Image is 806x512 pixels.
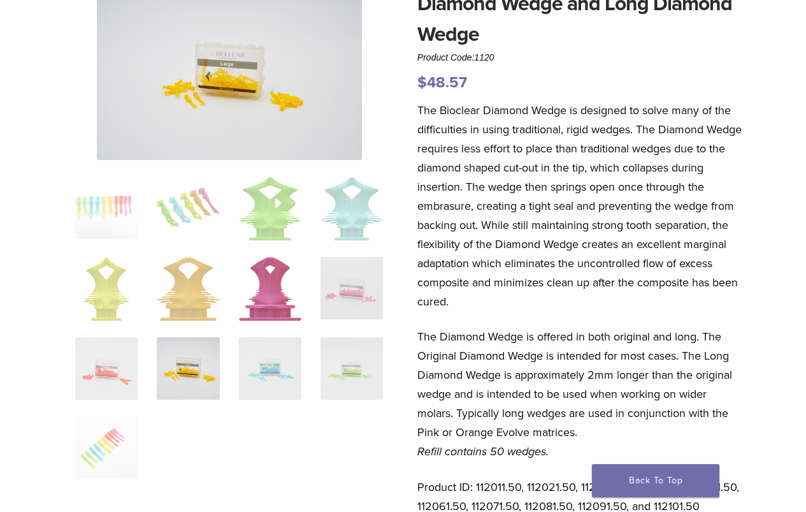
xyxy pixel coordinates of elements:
span: $ [417,73,427,92]
span: 1120 [474,52,494,62]
img: Diamond Wedge and Long Diamond Wedge - Image 5 [83,257,129,321]
img: DSC_0187_v3-1920x1218-1-324x324.png [75,177,138,239]
p: The Bioclear Diamond Wedge is designed to solve many of the difficulties in using traditional, ri... [417,101,745,311]
img: Diamond Wedge and Long Diamond Wedge - Image 8 [320,257,383,319]
a: Back To Top [592,464,719,497]
img: Diamond Wedge and Long Diamond Wedge - Image 3 [239,177,301,240]
img: Diamond Wedge and Long Diamond Wedge - Image 12 [320,337,383,400]
img: Diamond Wedge and Long Diamond Wedge - Image 10 [157,337,219,400]
em: Refill contains 50 wedges. [417,444,549,458]
img: Diamond Wedge and Long Diamond Wedge - Image 7 [239,257,301,321]
img: Diamond Wedge and Long Diamond Wedge - Image 11 [239,337,301,400]
p: The Diamond Wedge is offered in both original and long. The Original Diamond Wedge is intended fo... [417,327,745,461]
img: Diamond Wedge and Long Diamond Wedge - Image 13 [75,416,138,479]
span: Product Code: [417,52,494,62]
img: Diamond Wedge and Long Diamond Wedge - Image 6 [157,257,219,321]
img: Diamond Wedge and Long Diamond Wedge - Image 4 [320,177,383,240]
bdi: 48.57 [417,73,467,92]
img: Diamond Wedge and Long Diamond Wedge - Image 2 [157,177,219,239]
img: Diamond Wedge and Long Diamond Wedge - Image 9 [75,337,138,400]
